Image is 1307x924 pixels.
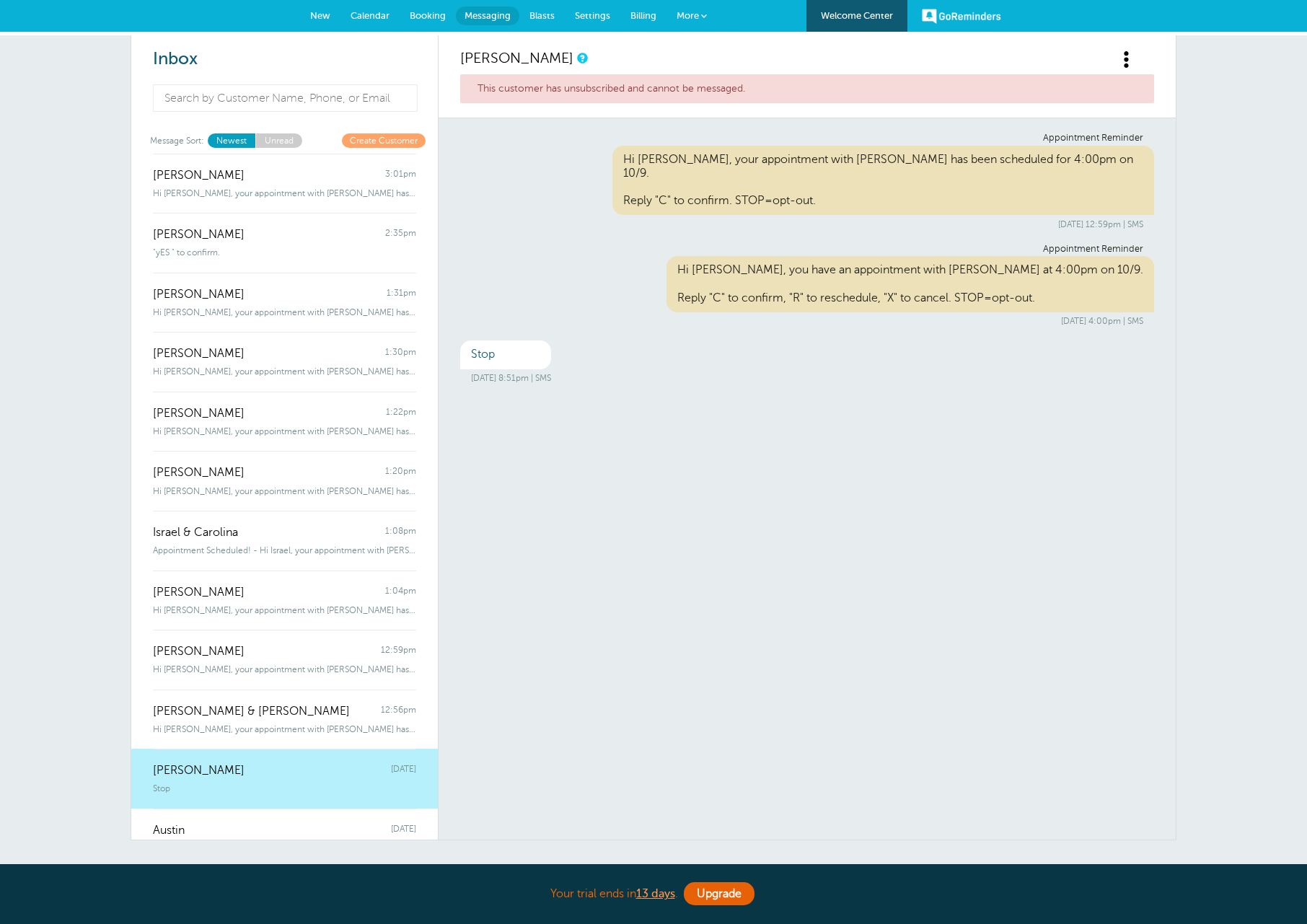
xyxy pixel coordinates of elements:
[131,749,438,809] a: [PERSON_NAME] [DATE] Stop
[293,879,1014,910] div: Your trial ends in .
[153,84,418,112] input: Search by Customer Name, Phone, or Email
[131,154,438,214] a: [PERSON_NAME] 3:01pm Hi [PERSON_NAME], your appointment with [PERSON_NAME] has been scheduled for...
[666,256,1154,312] div: Hi [PERSON_NAME], you have an appointment with [PERSON_NAME] at 4:00pm on 10/9. Reply "C" to conf...
[153,486,416,496] span: Hi [PERSON_NAME], your appointment with [PERSON_NAME] has been scheduled for 3:00pm o
[153,824,185,837] span: Austin
[471,133,1143,144] div: Appointment Reminder
[342,133,426,147] a: Create Customer
[310,10,330,21] span: New
[385,526,416,540] span: 1:08pm
[131,690,438,749] a: [PERSON_NAME] & [PERSON_NAME] 12:56pm Hi [PERSON_NAME], your appointment with [PERSON_NAME] has b...
[471,316,1143,326] div: [DATE] 4:00pm | SMS
[153,188,416,198] span: Hi [PERSON_NAME], your appointment with [PERSON_NAME] has been scheduled for 3:0
[575,10,610,21] span: Settings
[460,74,1154,104] span: This customer has unsubscribed and cannot be messaged.
[351,10,390,21] span: Calendar
[391,764,416,778] span: [DATE]
[153,586,245,599] span: [PERSON_NAME]
[381,705,416,718] span: 12:56pm
[153,705,350,718] span: [PERSON_NAME] & [PERSON_NAME]
[153,764,245,778] span: [PERSON_NAME]
[460,50,573,66] a: [PERSON_NAME]
[153,526,238,540] span: Israel & Carolina
[131,273,438,333] a: [PERSON_NAME] 1:31pm Hi [PERSON_NAME], your appointment with [PERSON_NAME] has been scheduled for...
[385,466,416,480] span: 1:20pm
[471,219,1143,229] div: [DATE] 12:59pm | SMS
[381,645,416,659] span: 12:59pm
[465,10,511,21] span: Messaging
[386,407,416,421] span: 1:22pm
[150,133,204,147] span: Message Sort:
[153,247,220,258] span: "yES " to confirm.
[391,824,416,837] span: [DATE]
[410,10,446,21] span: Booking
[153,49,416,70] h2: Inbox
[131,511,438,571] a: Israel & Carolina 1:08pm Appointment Scheduled! - Hi Israel, your appointment with [PERSON_NAME] ...
[153,724,416,734] span: Hi [PERSON_NAME], your appointment with [PERSON_NAME] has been scheduled for 9:00a
[153,347,245,361] span: [PERSON_NAME]
[131,451,438,511] a: [PERSON_NAME] 1:20pm Hi [PERSON_NAME], your appointment with [PERSON_NAME] has been scheduled for...
[153,307,416,317] span: Hi [PERSON_NAME], your appointment with [PERSON_NAME] has been scheduled for 2:00pm
[647,863,784,878] a: Refer someone to us!
[255,133,302,147] a: Unread
[471,373,1143,383] div: [DATE] 8:51pm | SMS
[153,366,416,377] span: Hi [PERSON_NAME], your appointment with [PERSON_NAME] has been scheduled for 10:00am
[131,392,438,452] a: [PERSON_NAME] 1:22pm Hi [PERSON_NAME], your appointment with [PERSON_NAME] has been scheduled for...
[684,882,754,905] a: Upgrade
[153,783,170,793] span: Stop
[153,545,416,555] span: Appointment Scheduled! - Hi Israel, your appointment with [PERSON_NAME] has been scheduled for 3:...
[153,664,416,674] span: Hi [PERSON_NAME], your appointment with [PERSON_NAME] has been scheduled for 10:00a
[456,6,519,25] a: Messaging
[677,10,699,21] span: More
[153,228,245,242] span: [PERSON_NAME]
[636,887,675,900] a: 13 days
[153,605,416,615] span: Hi [PERSON_NAME], your appointment with [PERSON_NAME] has been scheduled for 11:00am
[153,407,245,421] span: [PERSON_NAME]
[153,288,245,302] span: [PERSON_NAME]
[153,466,245,480] span: [PERSON_NAME]
[153,169,245,182] span: [PERSON_NAME]
[385,586,416,599] span: 1:04pm
[387,288,416,302] span: 1:31pm
[208,133,255,147] a: Newest
[612,146,1155,216] div: Hi [PERSON_NAME], your appointment with [PERSON_NAME] has been scheduled for 4:00pm on 10/9. Repl...
[529,10,555,21] span: Blasts
[385,228,416,242] span: 2:35pm
[153,426,416,436] span: Hi [PERSON_NAME], your appointment with [PERSON_NAME] has been scheduled for 10:00am
[131,862,1176,879] p: Want a ?
[131,630,438,690] a: [PERSON_NAME] 12:59pm Hi [PERSON_NAME], your appointment with [PERSON_NAME] has been scheduled fo...
[460,340,551,369] div: Stop
[630,10,656,21] span: Billing
[471,244,1143,255] div: Appointment Reminder
[131,809,438,868] a: Austin [DATE] Appointment for [DATE] confirmed! Add to your calendar: goreminde
[153,645,245,659] span: [PERSON_NAME]
[566,863,641,878] strong: free month
[131,332,438,392] a: [PERSON_NAME] 1:30pm Hi [PERSON_NAME], your appointment with [PERSON_NAME] has been scheduled for...
[577,53,586,63] a: This is a history of all communications between GoReminders and your customer.
[385,169,416,182] span: 3:01pm
[131,571,438,630] a: [PERSON_NAME] 1:04pm Hi [PERSON_NAME], your appointment with [PERSON_NAME] has been scheduled for...
[131,213,438,273] a: [PERSON_NAME] 2:35pm "yES " to confirm.
[385,347,416,361] span: 1:30pm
